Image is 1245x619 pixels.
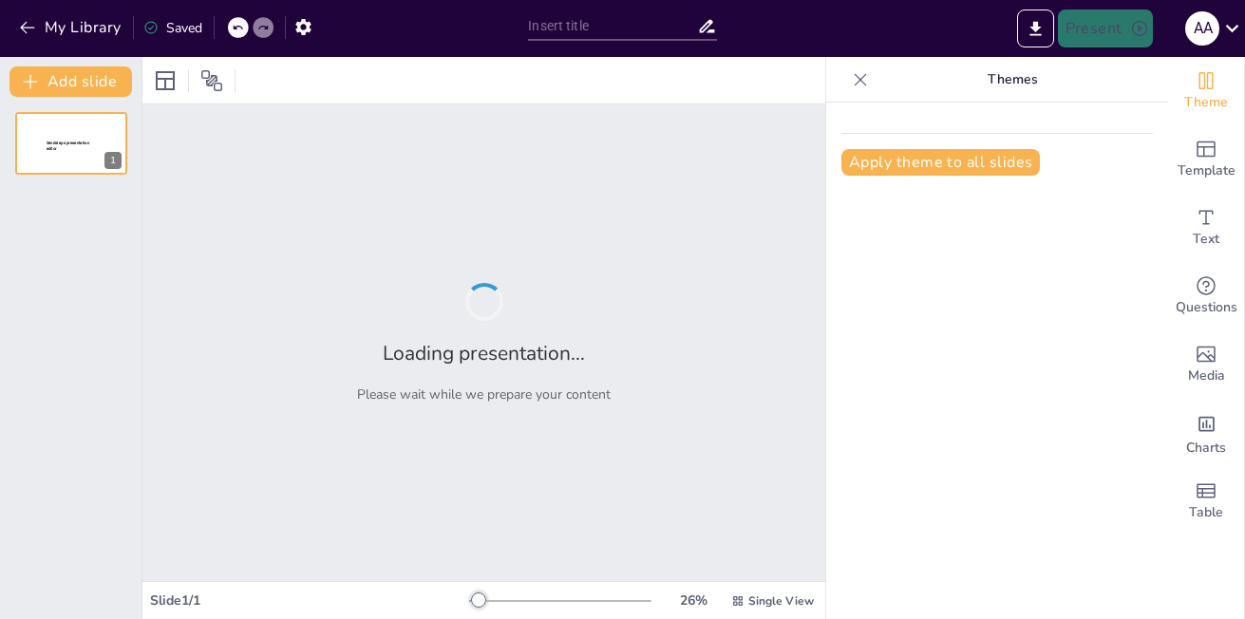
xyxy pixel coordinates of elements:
span: Questions [1176,297,1237,318]
span: Media [1188,366,1225,386]
div: Add text boxes [1168,194,1244,262]
span: Single View [748,593,814,609]
div: Add images, graphics, shapes or video [1168,330,1244,399]
span: Position [200,69,223,92]
p: Themes [876,57,1149,103]
div: Add ready made slides [1168,125,1244,194]
button: Add slide [9,66,132,97]
div: Add a table [1168,467,1244,535]
button: Export to PowerPoint [1017,9,1054,47]
span: Template [1178,160,1236,181]
div: 1 [15,112,127,175]
button: A A [1185,9,1219,47]
button: Present [1058,9,1153,47]
span: Sendsteps presentation editor [47,141,89,151]
span: Text [1193,229,1219,250]
button: My Library [14,12,129,43]
p: Please wait while we prepare your content [357,385,611,403]
div: Slide 1 / 1 [150,591,469,610]
h2: Loading presentation... [383,340,585,366]
span: Theme [1184,92,1228,113]
div: A A [1185,11,1219,46]
span: Charts [1186,438,1226,459]
div: 26 % [670,591,716,610]
button: Apply theme to all slides [841,149,1040,176]
div: Layout [150,66,180,96]
div: Change the overall theme [1168,57,1244,125]
span: Table [1189,502,1223,523]
div: Add charts and graphs [1168,399,1244,467]
div: Get real-time input from your audience [1168,262,1244,330]
input: Insert title [528,12,697,40]
div: 1 [104,152,122,169]
div: Saved [143,19,202,37]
